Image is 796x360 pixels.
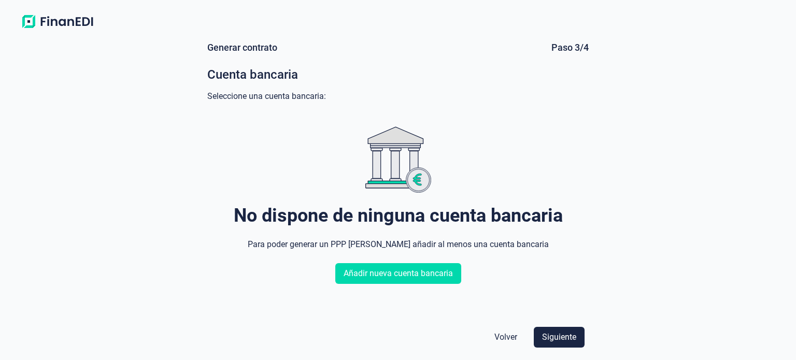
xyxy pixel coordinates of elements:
[234,205,563,226] div: No dispone de ninguna cuenta bancaria
[207,91,589,102] div: Seleccione una cuenta bancaria:
[542,331,576,343] span: Siguiente
[207,66,589,83] div: Cuenta bancaria
[534,327,585,348] button: Siguiente
[344,267,453,280] span: Añadir nueva cuenta bancaria
[207,41,277,54] div: Generar contrato
[248,238,549,251] div: Para poder generar un PPP [PERSON_NAME] añadir al menos una cuenta bancaria
[494,331,517,343] span: Volver
[335,263,461,284] button: Añadir nueva cuenta bancaria
[486,327,525,348] button: Volver
[551,41,589,54] div: Paso 3/4
[17,12,98,31] img: Logo de aplicación
[365,126,431,193] img: genericImage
